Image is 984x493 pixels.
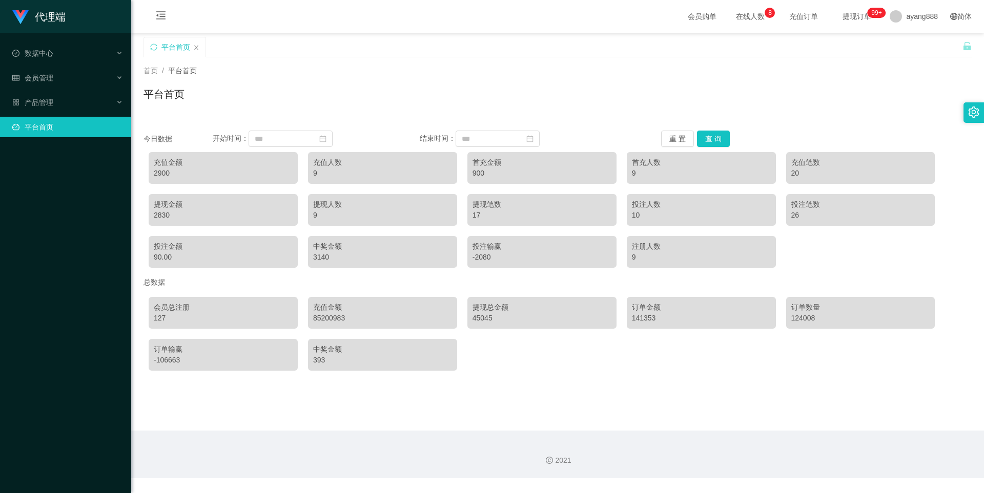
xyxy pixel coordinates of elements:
[962,41,972,51] i: 图标: unlock
[193,45,199,51] i: 图标: close
[473,168,611,179] div: 900
[420,134,456,142] span: 结束时间：
[791,210,930,221] div: 26
[731,13,770,20] span: 在线人数
[12,49,53,57] span: 数据中心
[473,252,611,263] div: -2080
[35,1,66,33] h1: 代理端
[632,313,771,324] div: 141353
[697,131,730,147] button: 查 询
[162,67,164,75] span: /
[867,8,886,18] sup: 1085
[791,199,930,210] div: 投注笔数
[154,302,293,313] div: 会员总注册
[791,302,930,313] div: 订单数量
[143,134,213,144] div: 今日数据
[154,241,293,252] div: 投注金额
[154,210,293,221] div: 2830
[313,199,452,210] div: 提现人数
[313,313,452,324] div: 85200983
[12,99,19,106] i: 图标: appstore-o
[313,302,452,313] div: 充值金额
[154,157,293,168] div: 充值金额
[154,313,293,324] div: 127
[213,134,249,142] span: 开始时间：
[313,241,452,252] div: 中奖金额
[784,13,823,20] span: 充值订单
[632,252,771,263] div: 9
[791,168,930,179] div: 20
[143,87,184,102] h1: 平台首页
[12,10,29,25] img: logo.9652507e.png
[473,241,611,252] div: 投注输赢
[791,313,930,324] div: 124008
[12,50,19,57] i: 图标: check-circle-o
[154,355,293,366] div: -106663
[143,273,972,292] div: 总数据
[154,344,293,355] div: 订单输赢
[526,135,534,142] i: 图标: calendar
[12,74,53,82] span: 会员管理
[319,135,326,142] i: 图标: calendar
[473,302,611,313] div: 提现总金额
[768,8,772,18] p: 8
[632,302,771,313] div: 订单金额
[143,67,158,75] span: 首页
[168,67,197,75] span: 平台首页
[765,8,775,18] sup: 8
[139,455,976,466] div: 2021
[473,210,611,221] div: 17
[12,74,19,81] i: 图标: table
[143,1,178,33] i: 图标: menu-fold
[313,355,452,366] div: 393
[154,199,293,210] div: 提现金额
[12,117,123,137] a: 图标: dashboard平台首页
[313,210,452,221] div: 9
[837,13,876,20] span: 提现订单
[150,44,157,51] i: 图标: sync
[473,157,611,168] div: 首充金额
[632,199,771,210] div: 投注人数
[313,168,452,179] div: 9
[154,168,293,179] div: 2900
[12,12,66,20] a: 代理端
[632,241,771,252] div: 注册人数
[12,98,53,106] span: 产品管理
[632,157,771,168] div: 首充人数
[313,252,452,263] div: 3140
[791,157,930,168] div: 充值笔数
[632,210,771,221] div: 10
[473,313,611,324] div: 45045
[661,131,694,147] button: 重 置
[313,157,452,168] div: 充值人数
[632,168,771,179] div: 9
[313,344,452,355] div: 中奖金额
[161,37,190,57] div: 平台首页
[968,106,979,118] i: 图标: setting
[154,252,293,263] div: 90.00
[546,457,553,464] i: 图标: copyright
[473,199,611,210] div: 提现笔数
[950,13,957,20] i: 图标: global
